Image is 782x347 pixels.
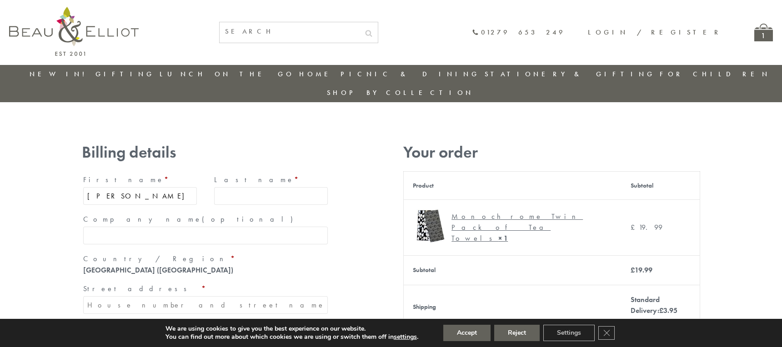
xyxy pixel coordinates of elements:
[83,296,328,314] input: House number and street name
[95,69,155,79] a: Gifting
[631,265,652,275] bdi: 19.99
[451,211,606,244] div: Monochrome Twin Pack of Tea Towels
[754,24,773,41] a: 1
[659,306,677,315] bdi: 3.95
[404,255,622,285] th: Subtotal
[631,223,639,232] span: £
[588,28,722,37] a: Login / Register
[485,69,655,79] a: Stationery & Gifting
[598,326,615,340] button: Close GDPR Cookie Banner
[83,212,328,227] label: Company name
[83,173,197,187] label: First name
[83,252,328,266] label: Country / Region
[341,69,480,79] a: Picnic & Dining
[82,143,329,162] h3: Billing details
[160,69,294,79] a: Lunch On The Go
[494,325,540,341] button: Reject
[165,333,418,341] p: You can find out more about which cookies we are using or switch them off in .
[403,143,700,162] h3: Your order
[543,325,595,341] button: Settings
[327,88,474,97] a: Shop by collection
[165,325,418,333] p: We are using cookies to give you the best experience on our website.
[202,214,298,224] span: (optional)
[472,29,565,36] a: 01279 653 249
[443,325,491,341] button: Accept
[404,285,622,329] th: Shipping
[299,69,336,79] a: Home
[631,295,677,315] label: Standard Delivery:
[631,223,662,232] bdi: 19.99
[30,69,90,79] a: New in!
[83,265,233,275] strong: [GEOGRAPHIC_DATA] ([GEOGRAPHIC_DATA])
[83,282,328,296] label: Street address
[659,306,663,315] span: £
[660,69,770,79] a: For Children
[413,209,612,246] a: Monochrome Tea Towels Monochrome Twin Pack of Tea Towels× 1
[220,22,360,41] input: SEARCH
[631,265,635,275] span: £
[413,209,447,243] img: Monochrome Tea Towels
[9,7,139,56] img: logo
[394,333,417,341] button: settings
[404,171,622,199] th: Product
[622,171,700,199] th: Subtotal
[214,173,328,187] label: Last name
[498,233,508,243] strong: × 1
